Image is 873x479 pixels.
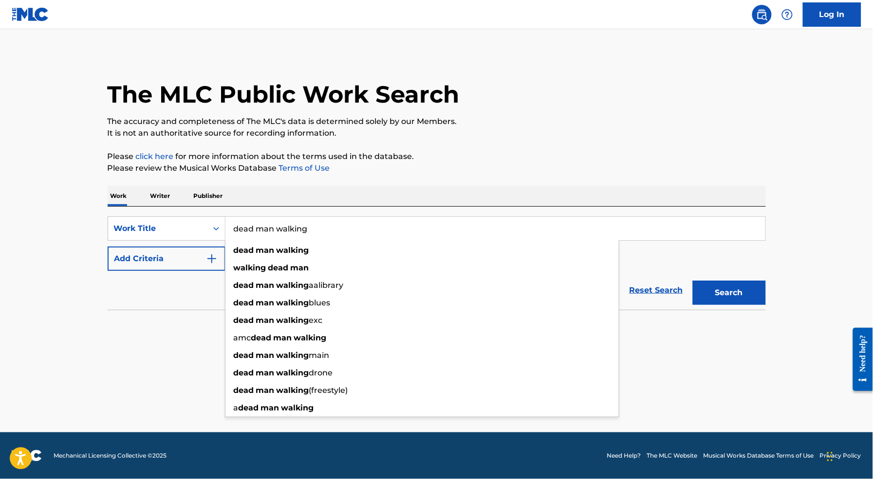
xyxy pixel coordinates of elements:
strong: dead [234,281,254,290]
strong: man [256,298,275,307]
strong: man [291,263,309,272]
p: Publisher [191,186,226,206]
strong: walking [234,263,266,272]
strong: dead [239,403,259,412]
h1: The MLC Public Work Search [108,80,460,109]
strong: walking [277,368,309,377]
strong: walking [281,403,314,412]
strong: man [256,386,275,395]
span: amc [234,333,251,342]
strong: dead [234,368,254,377]
strong: man [256,281,275,290]
strong: dead [234,298,254,307]
span: (freestyle) [309,386,348,395]
span: Mechanical Licensing Collective © 2025 [54,451,167,460]
span: drone [309,368,333,377]
button: Search [693,281,766,305]
img: help [781,9,793,20]
strong: man [256,316,275,325]
span: aalibrary [309,281,344,290]
img: logo [12,450,42,461]
strong: man [261,403,279,412]
a: Musical Works Database Terms of Use [704,451,814,460]
strong: walking [277,281,309,290]
div: Help [778,5,797,24]
strong: man [274,333,292,342]
form: Search Form [108,216,766,310]
strong: dead [234,246,254,255]
a: Public Search [752,5,772,24]
strong: dead [268,263,289,272]
strong: dead [234,386,254,395]
a: Privacy Policy [820,451,861,460]
strong: man [256,368,275,377]
span: blues [309,298,331,307]
strong: walking [277,246,309,255]
iframe: Chat Widget [824,432,873,479]
a: Need Help? [607,451,641,460]
p: It is not an authoritative source for recording information. [108,127,766,139]
span: exc [309,316,323,325]
p: Writer [148,186,173,206]
strong: dead [234,351,254,360]
strong: walking [277,298,309,307]
img: 9d2ae6d4665cec9f34b9.svg [206,253,218,265]
p: Work [108,186,130,206]
strong: walking [277,351,309,360]
a: Reset Search [625,280,688,301]
a: Log In [803,2,861,27]
div: Work Title [114,223,202,234]
p: Please review the Musical Works Database [108,162,766,174]
strong: dead [234,316,254,325]
span: main [309,351,330,360]
strong: walking [294,333,327,342]
a: The MLC Website [647,451,698,460]
strong: man [256,246,275,255]
strong: walking [277,386,309,395]
p: The accuracy and completeness of The MLC's data is determined solely by our Members. [108,116,766,127]
p: Please for more information about the terms used in the database. [108,151,766,162]
strong: dead [251,333,272,342]
button: Add Criteria [108,247,225,271]
img: search [756,9,768,20]
div: Drag [827,442,833,471]
a: Terms of Use [277,163,330,173]
a: click here [136,152,174,161]
iframe: Resource Center [846,320,873,399]
span: a [234,403,239,412]
img: MLC Logo [12,7,49,21]
strong: walking [277,316,309,325]
strong: man [256,351,275,360]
